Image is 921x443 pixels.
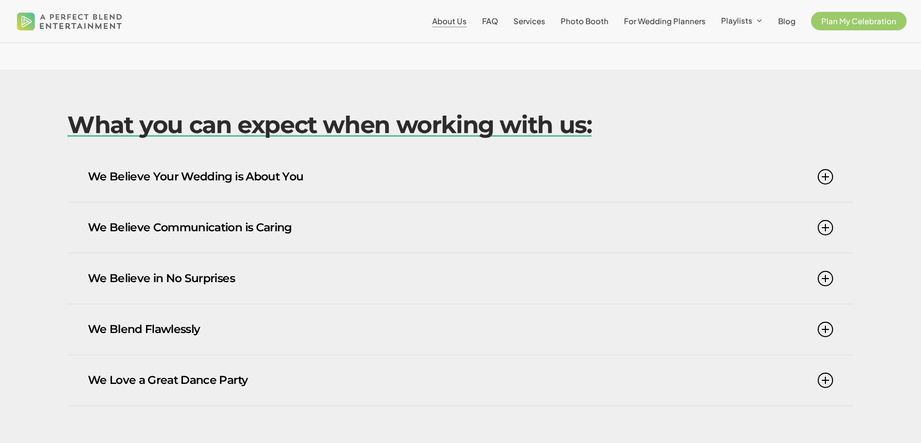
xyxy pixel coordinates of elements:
[513,16,545,26] span: Services
[624,16,706,26] span: For Wedding Planners
[721,15,752,25] span: Playlists
[721,16,763,26] a: Playlists
[88,152,833,202] a: We Believe Your Wedding is About You
[561,16,609,26] span: Photo Booth
[778,17,796,25] a: Blog
[624,17,706,25] a: For Wedding Planners
[14,4,125,38] img: A Perfect Blend Entertainment
[561,17,609,25] a: Photo Booth
[88,304,833,355] a: We Blend Flawlessly
[88,355,833,405] a: We Love a Great Dance Party
[513,17,545,25] a: Services
[88,202,833,253] a: We Believe Communication is Caring
[67,110,592,139] em: What you can expect when working with us:
[811,17,907,25] a: Plan My Celebration
[821,16,896,26] span: Plan My Celebration
[432,16,467,26] span: About Us
[778,16,796,26] span: Blog
[482,17,498,25] a: FAQ
[88,253,833,304] a: We Believe in No Surprises
[432,17,467,25] a: About Us
[482,16,498,26] span: FAQ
